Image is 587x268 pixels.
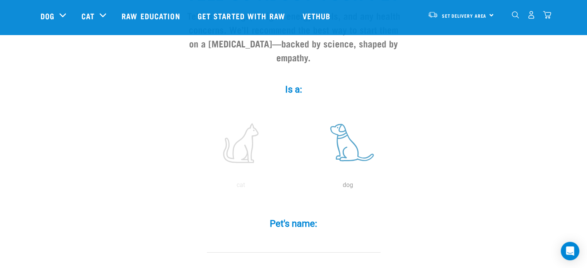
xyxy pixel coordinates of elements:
span: Set Delivery Area [442,14,487,17]
a: Raw Education [114,0,189,31]
img: user.png [527,11,535,19]
label: Pet's name: [178,217,409,231]
h3: Tell us their age, weight, energy levels, and any health concerns. We’ll recommend the best way t... [184,8,403,64]
label: Is a: [178,83,409,96]
img: home-icon@2x.png [543,11,551,19]
p: dog [296,180,400,190]
p: cat [189,180,293,190]
a: Cat [81,10,95,22]
img: home-icon-1@2x.png [512,11,519,19]
a: Get started with Raw [190,0,295,31]
img: van-moving.png [428,11,438,18]
a: Vethub [295,0,340,31]
div: Open Intercom Messenger [561,242,579,260]
a: Dog [41,10,54,22]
